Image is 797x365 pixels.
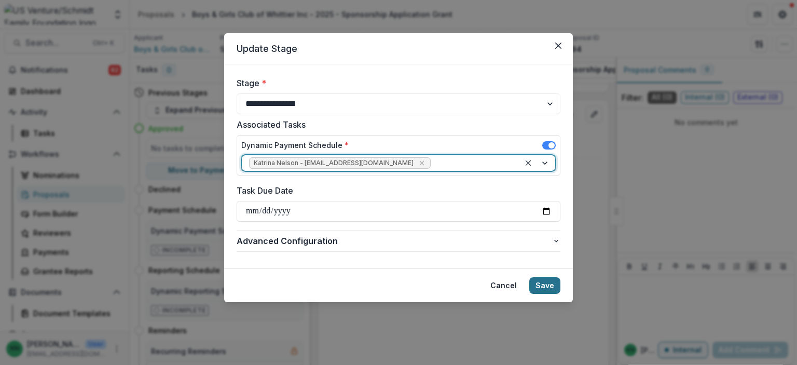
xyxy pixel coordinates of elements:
label: Stage [237,77,554,89]
span: Katrina Nelson - [EMAIL_ADDRESS][DOMAIN_NAME] [254,159,414,167]
div: Remove Katrina Nelson - knelson@usventure.com [417,158,427,168]
button: Close [550,37,567,54]
label: Task Due Date [237,184,554,197]
header: Update Stage [224,33,573,64]
div: Clear selected options [522,157,534,169]
button: Save [529,277,560,294]
span: Advanced Configuration [237,235,552,247]
button: Cancel [484,277,523,294]
label: Associated Tasks [237,118,554,131]
button: Advanced Configuration [237,231,560,251]
label: Dynamic Payment Schedule [241,140,349,151]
